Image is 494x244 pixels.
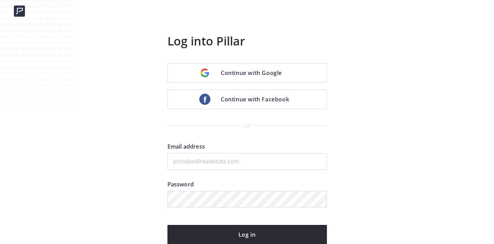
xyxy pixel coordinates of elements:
[167,90,327,109] a: Continue with Facebook
[167,142,327,153] label: Email address
[167,63,327,83] a: Continue with Google
[240,118,254,133] span: or
[167,180,327,191] label: Password
[167,153,327,170] input: johndoe@realestate.com
[167,33,327,49] h3: Log into Pillar
[14,6,25,17] img: logo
